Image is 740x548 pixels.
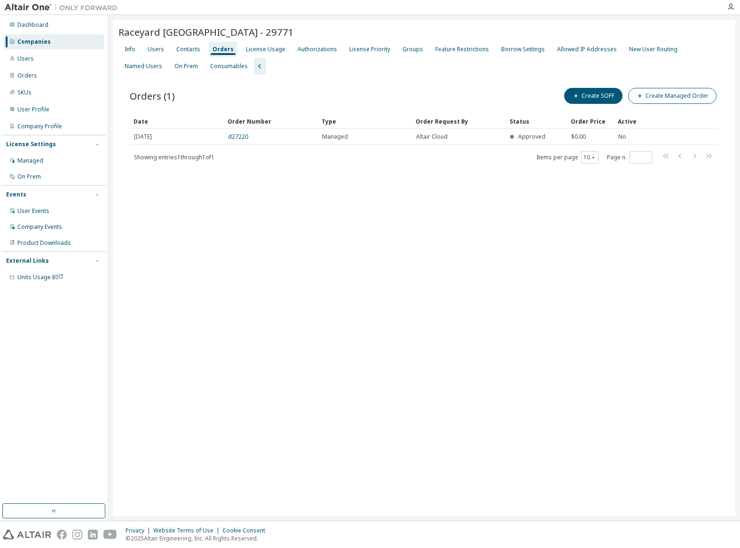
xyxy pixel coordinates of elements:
[134,133,152,141] span: [DATE]
[222,527,271,534] div: Cookie Consent
[322,114,408,129] div: Type
[322,133,348,141] span: Managed
[134,153,214,161] span: Showing entries 1 through 1 of 1
[402,46,423,53] div: Groups
[72,530,82,540] img: instagram.svg
[17,239,71,247] div: Product Downloads
[126,534,271,542] p: © 2025 Altair Engineering, Inc. All Rights Reserved.
[17,72,37,79] div: Orders
[536,151,598,164] span: Items per page
[6,191,26,198] div: Events
[176,46,200,53] div: Contacts
[118,25,294,39] span: Raceyard [GEOGRAPHIC_DATA] - 29771
[518,133,545,141] span: Approved
[88,530,98,540] img: linkedin.svg
[349,46,390,53] div: License Priority
[435,46,489,53] div: Feature Restrictions
[17,173,41,180] div: On Prem
[228,114,314,129] div: Order Number
[6,257,49,265] div: External Links
[17,38,51,46] div: Companies
[17,106,49,113] div: User Profile
[246,46,285,53] div: License Usage
[583,154,596,161] button: 10
[17,123,62,130] div: Company Profile
[510,114,563,129] div: Status
[571,114,610,129] div: Order Price
[416,133,448,141] span: Altair Cloud
[5,3,122,12] img: Altair One
[134,114,220,129] div: Date
[130,89,175,102] span: Orders (1)
[126,527,153,534] div: Privacy
[618,133,626,141] span: No
[298,46,337,53] div: Authorizations
[17,21,48,29] div: Dashboard
[17,273,63,281] span: Units Usage BI
[6,141,56,148] div: License Settings
[628,88,716,104] button: Create Managed Order
[57,530,67,540] img: facebook.svg
[228,133,248,141] a: d27220
[125,46,135,53] div: Info
[213,46,234,53] div: Orders
[557,46,617,53] div: Allowed IP Addresses
[153,527,222,534] div: Website Terms of Use
[607,151,652,164] span: Page n.
[17,207,49,215] div: User Events
[210,63,248,70] div: Consumables
[618,114,657,129] div: Active
[3,530,51,540] img: altair_logo.svg
[125,63,162,70] div: Named Users
[103,530,117,540] img: youtube.svg
[501,46,545,53] div: Borrow Settings
[571,133,586,141] span: $0.00
[17,223,62,231] div: Company Events
[148,46,164,53] div: Users
[629,46,677,53] div: New User Routing
[564,88,622,104] button: Create SOFF
[17,89,31,96] div: SKUs
[17,55,34,63] div: Users
[174,63,198,70] div: On Prem
[416,114,502,129] div: Order Request By
[17,157,43,164] div: Managed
